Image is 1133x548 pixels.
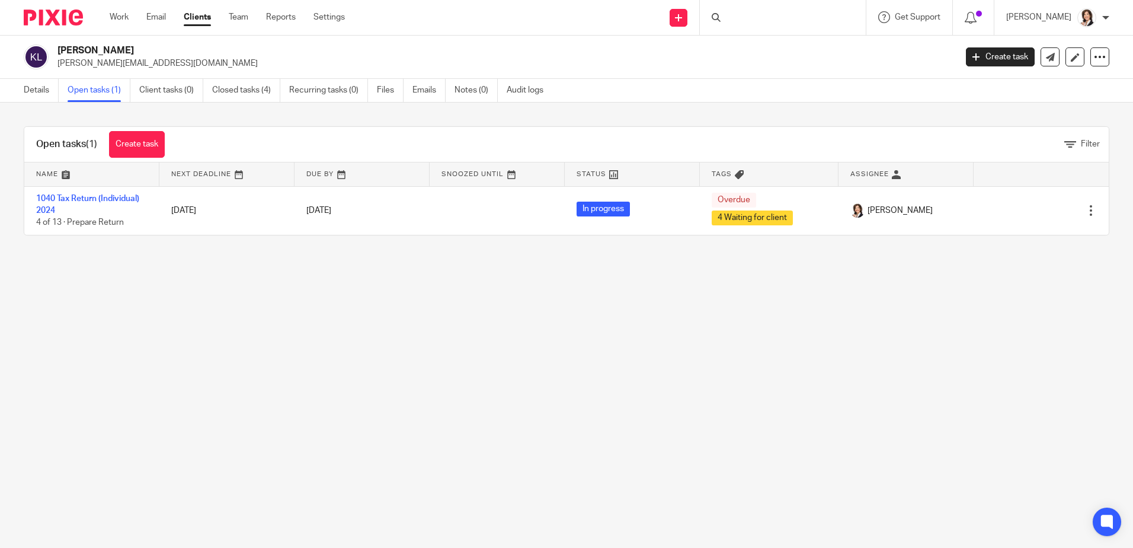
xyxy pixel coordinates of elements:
td: [DATE] [159,186,295,235]
span: Tags [712,171,732,177]
span: [PERSON_NAME] [868,205,933,216]
a: Files [377,79,404,102]
a: Team [229,11,248,23]
h2: [PERSON_NAME] [57,44,770,57]
img: Pixie [24,9,83,26]
span: 4 Waiting for client [712,211,793,225]
a: Open tasks (1) [68,79,130,102]
span: [DATE] [306,206,331,215]
a: Emails [412,79,446,102]
span: Filter [1081,140,1100,148]
span: Status [577,171,606,177]
h1: Open tasks [36,138,97,151]
a: Settings [313,11,345,23]
a: Details [24,79,59,102]
a: Client tasks (0) [139,79,203,102]
span: 4 of 13 · Prepare Return [36,218,124,227]
a: Closed tasks (4) [212,79,280,102]
span: In progress [577,202,630,216]
img: svg%3E [24,44,49,69]
a: Clients [184,11,211,23]
a: Notes (0) [455,79,498,102]
a: Reports [266,11,296,23]
a: Work [110,11,129,23]
a: Email [146,11,166,23]
a: Create task [109,131,165,158]
img: BW%20Website%203%20-%20square.jpg [850,203,865,218]
a: Recurring tasks (0) [289,79,368,102]
a: Audit logs [507,79,552,102]
p: [PERSON_NAME][EMAIL_ADDRESS][DOMAIN_NAME] [57,58,948,69]
span: Get Support [895,13,940,21]
span: (1) [86,139,97,149]
a: Create task [966,47,1035,66]
span: Snoozed Until [441,171,504,177]
img: BW%20Website%203%20-%20square.jpg [1077,8,1096,27]
a: 1040 Tax Return (Individual) 2024 [36,195,139,215]
p: [PERSON_NAME] [1006,11,1071,23]
span: Overdue [712,193,756,208]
